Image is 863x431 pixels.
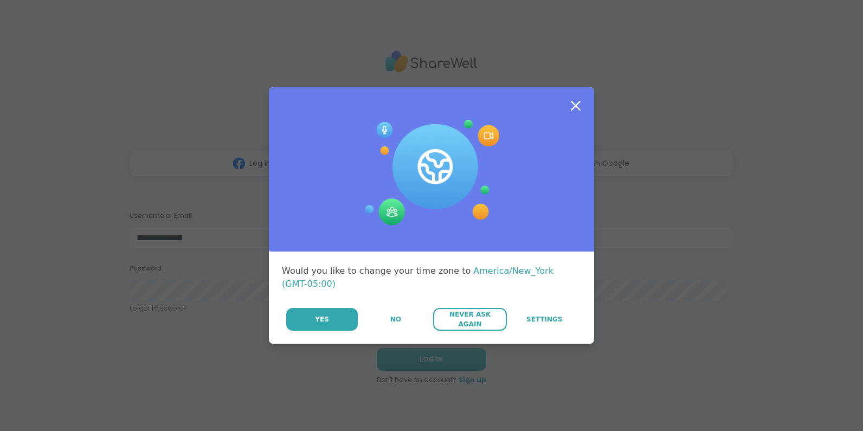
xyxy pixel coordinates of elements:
[439,310,501,329] span: Never Ask Again
[390,314,401,324] span: No
[433,308,506,331] button: Never Ask Again
[508,308,581,331] a: Settings
[364,120,499,226] img: Session Experience
[315,314,329,324] span: Yes
[526,314,563,324] span: Settings
[359,308,432,331] button: No
[286,308,358,331] button: Yes
[282,266,553,289] span: America/New_York (GMT-05:00)
[282,265,581,291] div: Would you like to change your time zone to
